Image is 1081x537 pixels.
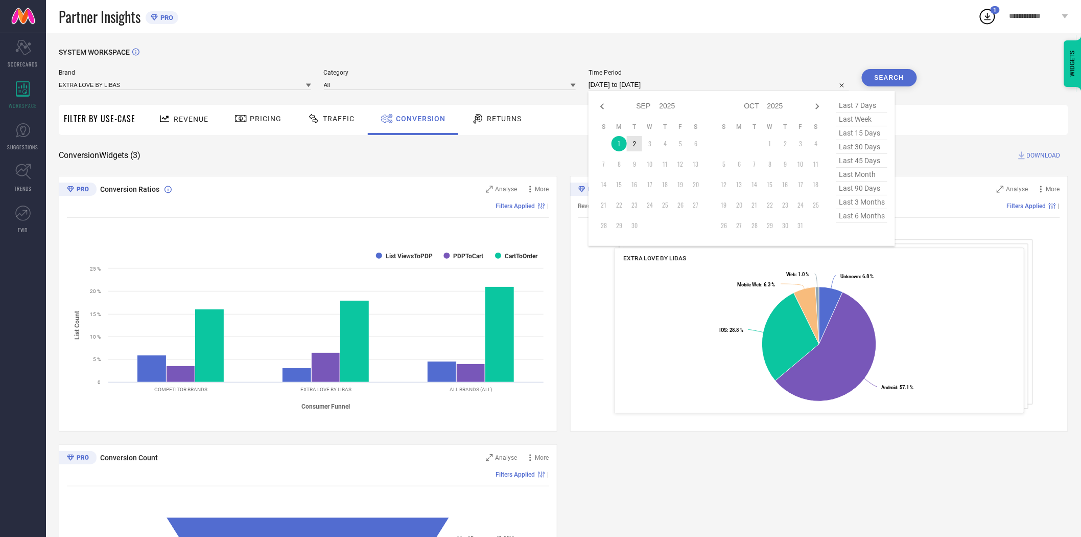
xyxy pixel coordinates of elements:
[673,197,688,213] td: Fri Sep 26 2025
[302,403,350,410] tspan: Consumer Funnel
[627,218,642,233] td: Tue Sep 30 2025
[642,156,657,172] td: Wed Sep 10 2025
[93,356,101,362] text: 5 %
[836,113,887,126] span: last week
[732,177,747,192] td: Mon Oct 13 2025
[158,14,173,21] span: PRO
[1046,186,1060,193] span: More
[881,385,897,390] tspan: Android
[535,186,549,193] span: More
[627,177,642,192] td: Tue Sep 16 2025
[623,255,686,262] span: EXTRA LOVE BY LIBAS
[778,197,793,213] td: Thu Oct 23 2025
[840,274,860,279] tspan: Unknown
[596,218,612,233] td: Sun Sep 28 2025
[793,156,808,172] td: Fri Oct 10 2025
[719,327,727,333] tspan: IOS
[778,136,793,151] td: Thu Oct 02 2025
[994,7,997,13] span: 1
[642,197,657,213] td: Wed Sep 24 2025
[747,218,762,233] td: Tue Oct 28 2025
[688,156,703,172] td: Sat Sep 13 2025
[59,150,140,161] span: Conversion Widgets ( 3 )
[578,203,628,210] span: Revenue (% share)
[486,186,493,193] svg: Zoom
[596,197,612,213] td: Sun Sep 21 2025
[657,123,673,131] th: Thursday
[778,218,793,233] td: Thu Oct 30 2025
[793,218,808,233] td: Fri Oct 31 2025
[154,387,207,392] text: COMPETITOR BRANDS
[673,136,688,151] td: Fri Sep 05 2025
[793,136,808,151] td: Fri Oct 03 2025
[90,266,101,272] text: 25 %
[642,123,657,131] th: Wednesday
[90,311,101,317] text: 15 %
[74,311,81,340] tspan: List Count
[732,156,747,172] td: Mon Oct 06 2025
[9,102,37,109] span: WORKSPACE
[811,100,824,113] div: Next month
[836,126,887,140] span: last 15 days
[762,156,778,172] td: Wed Oct 08 2025
[673,156,688,172] td: Fri Sep 12 2025
[778,156,793,172] td: Thu Oct 09 2025
[174,115,208,123] span: Revenue
[778,177,793,192] td: Thu Oct 16 2025
[250,115,281,123] span: Pricing
[386,253,433,260] text: List ViewsToPDP
[1027,150,1061,161] span: DOWNLOAD
[808,156,824,172] td: Sat Oct 11 2025
[642,177,657,192] td: Wed Sep 17 2025
[90,288,101,294] text: 20 %
[688,197,703,213] td: Sat Sep 27 2025
[323,115,355,123] span: Traffic
[505,253,538,260] text: CartToOrder
[762,177,778,192] td: Wed Oct 15 2025
[808,136,824,151] td: Sat Oct 04 2025
[836,99,887,113] span: last 7 days
[612,123,627,131] th: Monday
[612,136,627,151] td: Mon Sep 01 2025
[716,156,732,172] td: Sun Oct 05 2025
[808,123,824,131] th: Saturday
[589,79,849,91] input: Select time period
[716,197,732,213] td: Sun Oct 19 2025
[18,226,28,234] span: FWD
[300,387,351,392] text: EXTRA LOVE BY LIBAS
[596,123,612,131] th: Sunday
[978,7,997,26] div: Open download list
[548,471,549,478] span: |
[673,123,688,131] th: Friday
[64,113,135,125] span: Filter By Use-Case
[808,177,824,192] td: Sat Oct 18 2025
[612,197,627,213] td: Mon Sep 22 2025
[8,60,38,68] span: SCORECARDS
[793,177,808,192] td: Fri Oct 17 2025
[836,154,887,168] span: last 45 days
[90,334,101,340] text: 10 %
[836,140,887,154] span: last 30 days
[786,272,795,278] tspan: Web
[496,186,518,193] span: Analyse
[716,177,732,192] td: Sun Oct 12 2025
[732,197,747,213] td: Mon Oct 20 2025
[496,454,518,461] span: Analyse
[747,197,762,213] td: Tue Oct 21 2025
[762,197,778,213] td: Wed Oct 22 2025
[642,136,657,151] td: Wed Sep 03 2025
[657,177,673,192] td: Thu Sep 18 2025
[881,385,913,390] text: : 57.1 %
[612,156,627,172] td: Mon Sep 08 2025
[486,454,493,461] svg: Zoom
[737,282,761,287] tspan: Mobile Web
[98,379,101,385] text: 0
[747,123,762,131] th: Tuesday
[836,168,887,182] span: last month
[747,177,762,192] td: Tue Oct 14 2025
[840,274,874,279] text: : 6.8 %
[688,136,703,151] td: Sat Sep 06 2025
[612,177,627,192] td: Mon Sep 15 2025
[8,143,39,151] span: SUGGESTIONS
[59,6,140,27] span: Partner Insights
